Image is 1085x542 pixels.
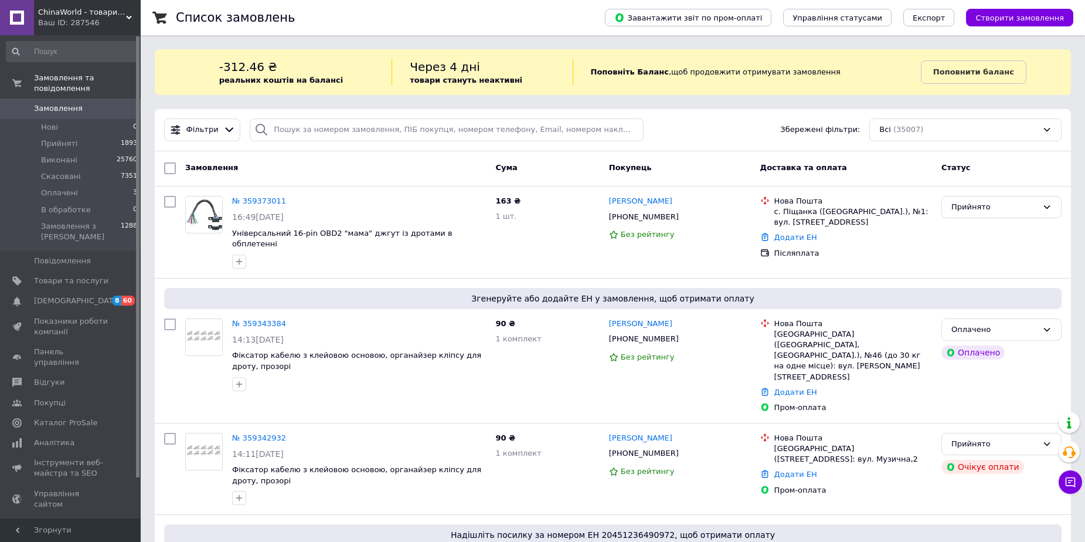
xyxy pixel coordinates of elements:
img: Фото товару [186,197,222,232]
button: Експорт [903,9,955,26]
span: 8 [112,296,121,306]
span: ChinaWorld - товари високої якості! [38,7,126,18]
span: Прийняті [41,138,77,149]
div: Післяплата [774,248,932,259]
span: Cума [495,163,517,172]
a: [PERSON_NAME] [609,196,672,207]
span: Завантажити звіт по пром-оплаті [614,12,762,23]
b: Поповніть Баланс [591,67,669,76]
img: Фото товару [186,324,222,351]
span: [PHONE_NUMBER] [609,334,679,343]
span: Скасовані [41,171,81,182]
span: 14:11[DATE] [232,449,284,459]
div: Нова Пошта [774,196,932,206]
h1: Список замовлень [176,11,295,25]
a: Додати ЕН [774,233,817,242]
a: № 359373011 [232,197,286,205]
span: Створити замовлення [975,13,1064,22]
span: 3 [133,188,137,198]
a: Створити замовлення [954,13,1073,22]
span: Збережені фільтри: [780,124,860,135]
div: [GEOGRAPHIC_DATA] ([GEOGRAPHIC_DATA], [GEOGRAPHIC_DATA].), №46 (до 30 кг на одне місце): вул. [PE... [774,329,932,382]
a: Фіксатор кабелю з клейовою основою, органайзер кліпсу для дроту, прозорі [232,465,481,485]
div: [GEOGRAPHIC_DATA] ([STREET_ADDRESS]: вул. Музична,2 [774,443,932,465]
span: Виконані [41,155,77,165]
span: 1 комплект [495,449,541,458]
span: Повідомлення [34,256,91,266]
span: Універсальний 16-pin OBD2 "мама" джгут із дротами в обплетенні [232,229,453,249]
span: 14:13[DATE] [232,335,284,344]
span: 1 комплект [495,334,541,343]
span: [PHONE_NUMBER] [609,449,679,458]
span: 1 шт. [495,212,516,221]
span: [PHONE_NUMBER] [609,212,679,221]
b: Поповнити баланс [933,67,1014,76]
div: с. Піщанка ([GEOGRAPHIC_DATA].), №1: вул. [STREET_ADDRESS] [774,206,932,228]
a: Фото товару [185,319,223,356]
a: [PERSON_NAME] [609,433,672,444]
span: Без рейтингу [621,230,675,239]
span: Управління сайтом [34,489,108,510]
img: :exclamation: [178,63,196,81]
div: Очікує оплати [941,460,1024,474]
span: 90 ₴ [495,319,515,328]
span: Фільтри [186,124,219,135]
span: Замовлення [185,163,238,172]
span: 1288 [121,221,137,242]
a: Фото товару [185,196,223,233]
b: товари стануть неактивні [410,76,522,84]
div: Пром-оплата [774,485,932,496]
span: Згенеруйте або додайте ЕН у замовлення, щоб отримати оплату [169,293,1057,304]
span: Експорт [913,13,945,22]
a: № 359343384 [232,319,286,328]
span: Показники роботи компанії [34,316,108,337]
input: Пошук [6,41,138,62]
span: 1893 [121,138,137,149]
span: Без рейтингу [621,353,675,361]
button: Управління статусами [783,9,892,26]
div: , щоб продовжити отримувати замовлення [573,59,921,86]
span: Відгуки [34,377,64,388]
input: Пошук за номером замовлення, ПІБ покупця, номером телефону, Email, номером накладної [250,118,644,141]
a: [PERSON_NAME] [609,319,672,330]
a: Додати ЕН [774,470,817,479]
a: Додати ЕН [774,388,817,397]
a: Поповнити баланс [921,60,1026,84]
span: Через 4 дні [410,60,480,74]
span: Замовлення та повідомлення [34,73,141,94]
span: 0 [133,205,137,215]
span: В обработке [41,205,91,215]
span: Статус [941,163,971,172]
div: Прийнято [951,438,1038,450]
span: 90 ₴ [495,433,515,442]
span: Без рейтингу [621,467,675,476]
span: Замовлення з [PERSON_NAME] [41,221,121,242]
span: [DEMOGRAPHIC_DATA] [34,296,121,306]
span: 25760 [117,155,137,165]
a: Фото товару [185,433,223,470]
button: Завантажити звіт по пром-оплаті [605,9,771,26]
span: Управління статусами [793,13,882,22]
span: Аналітика [34,438,74,448]
span: Всі [879,124,891,135]
div: Нова Пошта [774,433,932,443]
span: Панель управління [34,347,108,368]
a: Фіксатор кабелю з клейовою основою, органайзер кліпсу для дроту, прозорі [232,351,481,371]
span: 7351 [121,171,137,182]
span: (35007) [893,125,924,134]
div: Прийнято [951,201,1038,214]
b: реальних коштів на балансі [219,76,343,84]
span: Надішліть посилку за номером ЕН 20451236490972, щоб отримати оплату [169,529,1057,541]
div: Нова Пошта [774,319,932,329]
span: Товари та послуги [34,276,108,286]
span: Інструменти веб-майстра та SEO [34,458,108,479]
span: 60 [121,296,135,306]
img: Фото товару [186,438,222,465]
span: Оплачені [41,188,78,198]
span: 16:49[DATE] [232,212,284,222]
span: Покупці [34,398,66,408]
span: Нові [41,122,58,133]
div: Оплачено [951,324,1038,336]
